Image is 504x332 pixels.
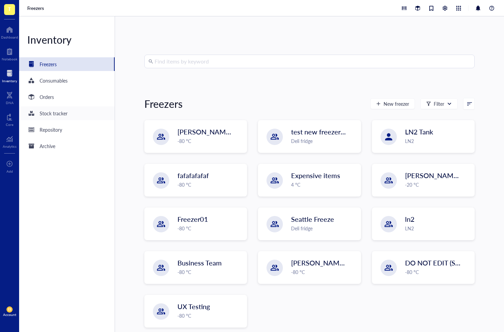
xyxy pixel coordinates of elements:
a: Stock tracker [19,106,115,120]
div: Analytics [3,144,16,148]
span: Business Team [177,258,222,268]
div: Add [6,169,13,173]
span: fafafafafaf [177,171,209,180]
div: Repository [40,126,62,133]
div: 4 °C [291,181,356,188]
span: [PERSON_NAME]'s Fridge [291,258,370,268]
a: Dashboard [1,24,18,39]
a: Core [6,112,13,127]
div: -80 °C [291,268,356,276]
div: -20 °C [405,181,470,188]
div: Deli fridge [291,137,356,145]
div: Core [6,122,13,127]
div: Inventory [19,33,115,46]
div: DNA [6,101,14,105]
span: ln2 [405,214,415,224]
span: [PERSON_NAME] `[DATE] [177,127,258,136]
a: Freezers [27,5,45,11]
a: Consumables [19,74,115,87]
div: Archive [40,142,55,150]
div: LN2 [405,137,470,145]
span: EB [8,308,11,311]
div: -80 °C [177,225,243,232]
div: Dashboard [1,35,18,39]
span: LN2 Tank [405,127,433,136]
div: Stock tracker [40,110,68,117]
a: Orders [19,90,115,104]
div: Freezers [144,97,183,111]
div: -80 °C [177,312,243,319]
div: -80 °C [177,137,243,145]
span: New freezer [384,101,409,106]
div: Notebook [2,57,17,61]
div: -80 °C [177,181,243,188]
span: Seattle Freeze [291,214,334,224]
div: Inventory [2,79,17,83]
span: DO NOT EDIT (Shared) [405,258,474,268]
a: Archive [19,139,115,153]
div: Orders [40,93,54,101]
div: Consumables [40,77,68,84]
span: Freezer01 [177,214,208,224]
a: Repository [19,123,115,136]
a: Freezers [19,57,115,71]
button: New freezer [370,98,415,109]
div: Deli fridge [291,225,356,232]
a: Analytics [3,133,16,148]
span: T [8,4,11,13]
a: Notebook [2,46,17,61]
div: Account [3,313,16,317]
div: -80 °C [177,268,243,276]
div: LN2 [405,225,470,232]
a: DNA [6,90,14,105]
span: Expensive items [291,171,340,180]
span: test new freezer [PERSON_NAME] [291,127,397,136]
span: [PERSON_NAME]'s Freezer [405,171,488,180]
div: Filter [434,100,444,107]
span: UX Testing [177,302,210,311]
div: -80 °C [405,268,470,276]
a: Inventory [2,68,17,83]
div: Freezers [40,60,57,68]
